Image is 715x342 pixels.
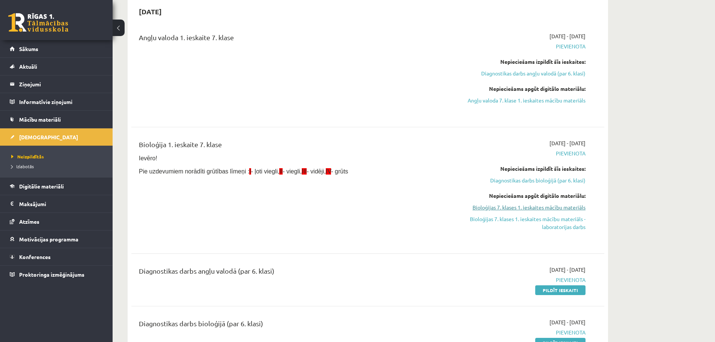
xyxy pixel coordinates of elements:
[444,176,586,184] a: Diagnostikas darbs bioloģijā (par 6. klasi)
[19,75,103,93] legend: Ziņojumi
[444,149,586,157] span: Pievienota
[8,13,68,32] a: Rīgas 1. Tālmācības vidusskola
[10,266,103,283] a: Proktoringa izmēģinājums
[444,203,586,211] a: Bioloģijas 7. klases 1. ieskaites mācību materiāls
[279,168,283,175] span: II
[10,93,103,110] a: Informatīvie ziņojumi
[444,192,586,200] div: Nepieciešams apgūt digitālo materiālu:
[19,236,78,243] span: Motivācijas programma
[10,213,103,230] a: Atzīmes
[10,58,103,75] a: Aktuāli
[10,40,103,57] a: Sākums
[131,3,169,20] h2: [DATE]
[444,276,586,284] span: Pievienota
[535,285,586,295] a: Pildīt ieskaiti
[10,111,103,128] a: Mācību materiāli
[139,318,433,332] div: Diagnostikas darbs bioloģijā (par 6. klasi)
[19,218,39,225] span: Atzīmes
[11,163,34,169] span: Izlabotās
[10,178,103,195] a: Digitālie materiāli
[444,42,586,50] span: Pievienota
[19,93,103,110] legend: Informatīvie ziņojumi
[549,32,586,40] span: [DATE] - [DATE]
[139,266,433,280] div: Diagnostikas darbs angļu valodā (par 6. klasi)
[19,116,61,123] span: Mācību materiāli
[10,75,103,93] a: Ziņojumi
[11,154,44,160] span: Neizpildītās
[139,139,433,153] div: Bioloģija 1. ieskaite 7. klase
[11,153,105,160] a: Neizpildītās
[139,155,157,161] span: Ievēro!
[549,318,586,326] span: [DATE] - [DATE]
[19,183,64,190] span: Digitālie materiāli
[139,168,348,175] span: Pie uzdevumiem norādīti grūtības līmeņi : - ļoti viegli, - viegli, - vidēji, - grūts
[19,195,103,212] legend: Maksājumi
[444,96,586,104] a: Angļu valoda 7. klase 1. ieskaites mācību materiāls
[444,85,586,93] div: Nepieciešams apgūt digitālo materiālu:
[549,266,586,274] span: [DATE] - [DATE]
[444,69,586,77] a: Diagnostikas darbs angļu valodā (par 6. klasi)
[10,248,103,265] a: Konferences
[549,139,586,147] span: [DATE] - [DATE]
[249,168,251,175] span: I
[444,215,586,231] a: Bioloģijas 7. klases 1. ieskaites mācību materiāls - laboratorijas darbs
[10,195,103,212] a: Maksājumi
[10,128,103,146] a: [DEMOGRAPHIC_DATA]
[302,168,307,175] span: III
[19,45,38,52] span: Sākums
[11,163,105,170] a: Izlabotās
[444,328,586,336] span: Pievienota
[19,253,51,260] span: Konferences
[444,58,586,66] div: Nepieciešams izpildīt šīs ieskaites:
[10,231,103,248] a: Motivācijas programma
[444,165,586,173] div: Nepieciešams izpildīt šīs ieskaites:
[19,134,78,140] span: [DEMOGRAPHIC_DATA]
[19,271,84,278] span: Proktoringa izmēģinājums
[19,63,37,70] span: Aktuāli
[326,168,331,175] span: IV
[139,32,433,46] div: Angļu valoda 1. ieskaite 7. klase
